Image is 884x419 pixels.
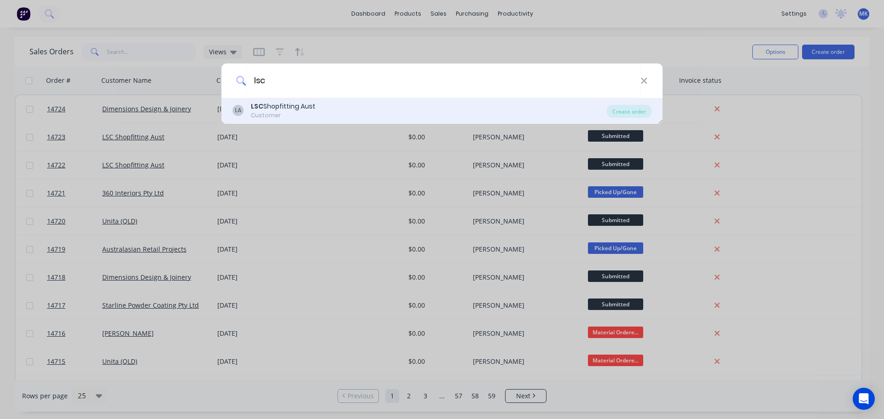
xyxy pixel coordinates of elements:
[251,102,263,111] b: LSC
[251,111,315,120] div: Customer
[853,388,875,410] div: Open Intercom Messenger
[607,105,651,118] div: Create order
[233,105,244,116] div: LA
[251,102,315,111] div: Shopfitting Aust
[246,63,640,98] input: Enter a customer name to create a new order...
